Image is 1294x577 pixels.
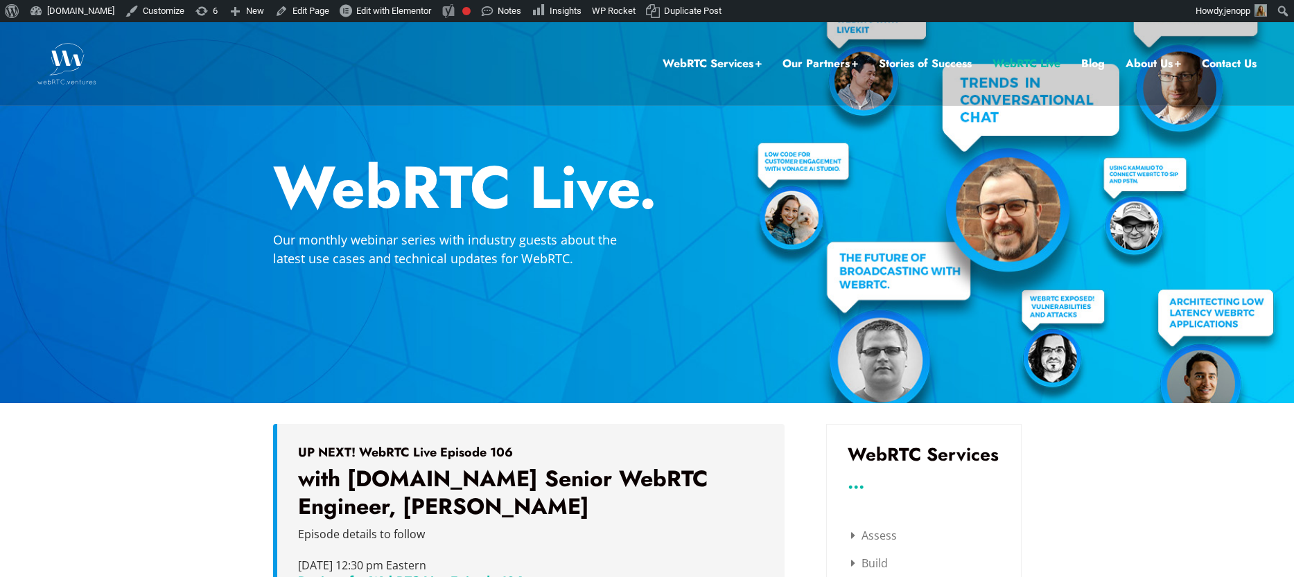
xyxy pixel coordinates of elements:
h2: WebRTC Live. [273,158,1022,217]
a: WebRTC Services [663,55,762,73]
img: WebRTC.ventures [37,43,96,85]
span: Edit with Elementor [356,6,431,16]
a: Our Partners [782,55,858,73]
a: WebRTC Live [993,55,1060,73]
h3: with [DOMAIN_NAME] Senior WebRTC Engineer, [PERSON_NAME] [298,465,764,520]
h5: UP NEXT! WebRTC Live Episode 106 [298,445,764,460]
div: Needs improvement [462,7,471,15]
a: Build [851,556,888,571]
a: Contact Us [1202,55,1257,73]
span: jenopp [1224,6,1250,16]
h3: WebRTC Services [848,445,1000,463]
a: Stories of Success [879,55,972,73]
p: [DATE] 12:30 pm Eastern [298,557,764,574]
p: Episode details to follow [298,526,764,542]
a: Assess [851,528,897,543]
a: Blog [1081,55,1105,73]
h3: ... [848,477,1000,488]
p: Our monthly webinar series with industry guests about the latest use cases and technical updates ... [273,231,647,268]
a: About Us [1126,55,1181,73]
